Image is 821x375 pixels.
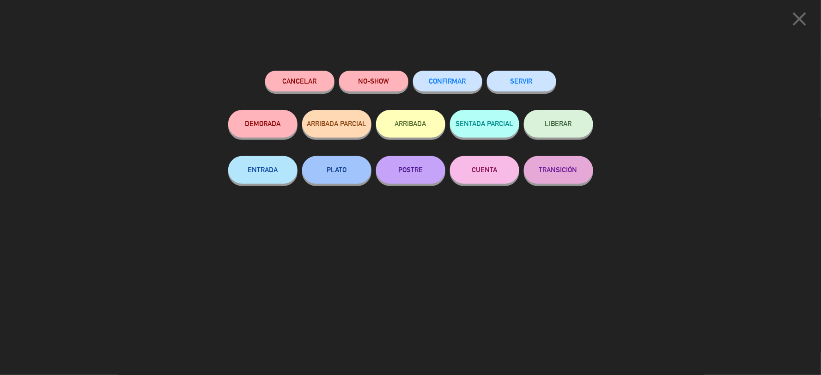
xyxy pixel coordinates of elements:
[413,71,482,91] button: CONFIRMAR
[545,120,572,127] span: LIBERAR
[302,156,371,184] button: PLATO
[785,7,814,34] button: close
[307,120,366,127] span: ARRIBADA PARCIAL
[524,110,593,138] button: LIBERAR
[265,71,334,91] button: Cancelar
[450,110,519,138] button: SENTADA PARCIAL
[228,110,298,138] button: DEMORADA
[228,156,298,184] button: ENTRADA
[524,156,593,184] button: TRANSICIÓN
[339,71,408,91] button: NO-SHOW
[429,77,466,85] span: CONFIRMAR
[302,110,371,138] button: ARRIBADA PARCIAL
[376,156,445,184] button: POSTRE
[376,110,445,138] button: ARRIBADA
[487,71,556,91] button: SERVIR
[788,7,811,30] i: close
[450,156,519,184] button: CUENTA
